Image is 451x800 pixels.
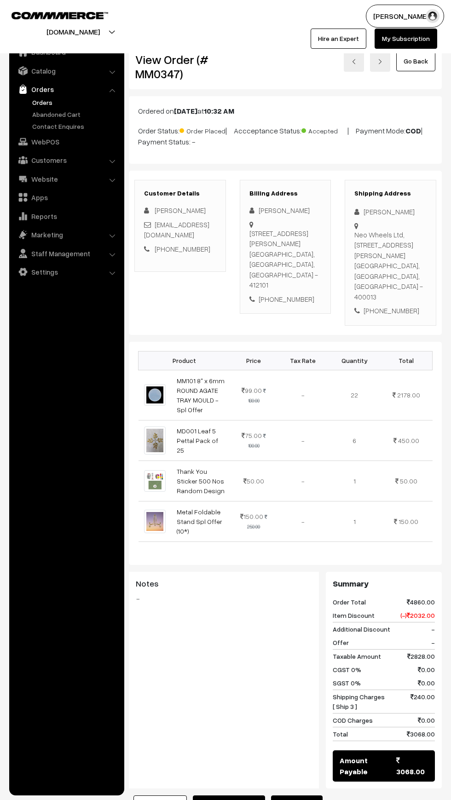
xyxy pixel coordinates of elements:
a: Apps [12,189,121,206]
a: Customers [12,152,121,168]
a: Hire an Expert [311,29,366,49]
a: [PHONE_NUMBER] [155,245,210,253]
h3: Customer Details [144,190,216,197]
span: 0.00 [418,715,435,725]
span: 1 [353,518,356,525]
th: Price [231,351,277,370]
td: - [277,501,329,541]
span: Amount Payable [340,755,396,777]
h3: Billing Address [249,190,322,197]
a: Contact Enquires [30,121,121,131]
th: Product [139,351,231,370]
a: [EMAIL_ADDRESS][DOMAIN_NAME] [144,220,209,239]
span: 3068.00 [396,755,428,777]
td: - [277,420,329,460]
h3: Notes [136,579,312,589]
a: COMMMERCE [12,9,92,20]
span: Taxable Amount [333,651,381,661]
span: 99.00 [242,386,262,394]
span: 0.00 [418,678,435,688]
img: COMMMERCE [12,12,108,19]
img: right-arrow.png [377,59,383,64]
a: WebPOS [12,133,121,150]
span: 2178.00 [397,391,420,399]
div: Neo Wheels Ltd, [STREET_ADDRESS][PERSON_NAME] [GEOGRAPHIC_DATA], [GEOGRAPHIC_DATA], [GEOGRAPHIC_D... [354,230,427,302]
span: 0.00 [418,665,435,674]
span: Accepted [301,124,347,136]
span: Order Placed [179,124,225,136]
span: (-) 2032.00 [400,610,435,620]
span: - [431,624,435,634]
blockquote: - [136,593,312,604]
span: - [431,638,435,647]
div: [PHONE_NUMBER] [354,305,427,316]
button: [PERSON_NAME]… [366,5,444,28]
span: 1 [353,477,356,485]
b: 10:32 AM [204,106,234,115]
p: Ordered on at [138,105,433,116]
span: SGST 0% [333,678,361,688]
span: 50.00 [400,477,417,485]
a: Catalog [12,63,121,79]
img: 1702560709351-795362581.png [144,470,166,492]
a: Thank You Sticker 500 Nos Random Design [177,467,225,495]
span: Total [333,729,348,739]
span: 75.00 [242,432,262,439]
span: Item Discount [333,610,375,620]
a: Metal Foldable Stand Spl Offer (10*) [177,508,222,535]
img: left-arrow.png [351,59,357,64]
b: COD [405,126,421,135]
td: - [277,460,329,501]
b: [DATE] [174,106,197,115]
button: [DOMAIN_NAME] [14,20,132,43]
th: Tax Rate [277,351,329,370]
span: COD Charges [333,715,373,725]
a: My Subscription [375,29,437,49]
div: [STREET_ADDRESS][PERSON_NAME] [GEOGRAPHIC_DATA], [GEOGRAPHIC_DATA], [GEOGRAPHIC_DATA] - 412101 [249,228,322,290]
img: user [426,9,439,23]
h3: Shipping Address [354,190,427,197]
strike: 180.00 [248,388,266,403]
div: [PHONE_NUMBER] [249,294,322,305]
th: Total [380,351,432,370]
span: 450.00 [398,437,419,444]
a: Go Back [396,51,435,71]
td: - [277,370,329,420]
span: 4860.00 [407,597,435,607]
span: CGST 0% [333,665,361,674]
img: 1717486342442-776770338.png [144,426,166,455]
span: Offer [333,638,349,647]
a: Settings [12,264,121,280]
div: [PERSON_NAME] [249,205,322,216]
span: Additional Discount [333,624,390,634]
span: [PERSON_NAME] [155,206,206,214]
div: [PERSON_NAME] [354,207,427,217]
a: Marketing [12,226,121,243]
h2: View Order (# MM0347) [135,52,226,81]
span: Order Total [333,597,366,607]
a: MD001 Leaf 5 Pettal Pack of 25 [177,427,218,454]
a: Website [12,171,121,187]
a: Staff Management [12,245,121,262]
span: 240.00 [411,692,435,711]
th: Quantity [329,351,380,370]
a: Reports [12,208,121,224]
span: 6 [353,437,356,444]
a: MM101 8" x 6mm ROUND AGATE TRAY MOULD - Spl Offer [177,377,225,414]
span: 150.00 [240,512,263,520]
h3: Summary [333,579,435,589]
span: 150.00 [399,518,418,525]
a: Abandoned Cart [30,109,121,119]
span: 50.00 [243,477,264,485]
span: Shipping Charges [ Ship 3 ] [333,692,385,711]
a: Orders [12,81,121,98]
span: 22 [351,391,358,399]
p: Order Status: | Accceptance Status: | Payment Mode: | Payment Status: - [138,124,433,147]
span: 2828.00 [407,651,435,661]
a: Orders [30,98,121,107]
span: 3068.00 [407,729,435,739]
